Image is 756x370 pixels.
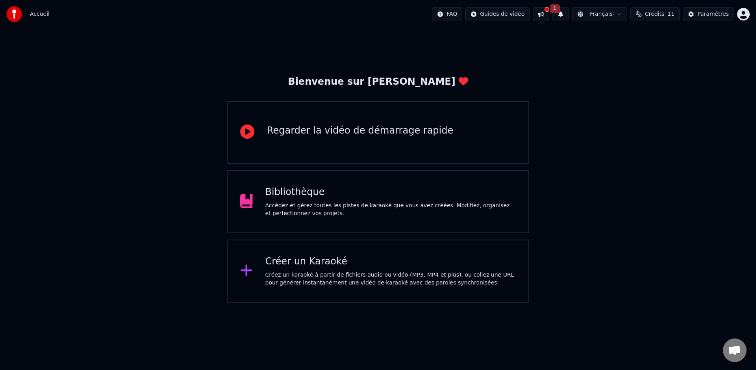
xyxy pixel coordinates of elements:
[267,125,453,137] div: Regarder la vidéo de démarrage rapide
[667,10,674,18] span: 11
[265,186,516,199] div: Bibliothèque
[265,271,516,287] div: Créez un karaoké à partir de fichiers audio ou vidéo (MP3, MP4 et plus), ou collez une URL pour g...
[30,10,50,18] nav: breadcrumb
[723,338,747,362] a: Ouvrir le chat
[630,7,680,21] button: Crédits11
[288,76,468,88] div: Bienvenue sur [PERSON_NAME]
[552,7,569,21] button: 1
[645,10,664,18] span: Crédits
[265,255,516,268] div: Créer un Karaoké
[465,7,530,21] button: Guides de vidéo
[697,10,729,18] div: Paramètres
[30,10,50,18] span: Accueil
[683,7,734,21] button: Paramètres
[550,4,560,13] span: 1
[6,6,22,22] img: youka
[265,202,516,218] div: Accédez et gérez toutes les pistes de karaoké que vous avez créées. Modifiez, organisez et perfec...
[432,7,462,21] button: FAQ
